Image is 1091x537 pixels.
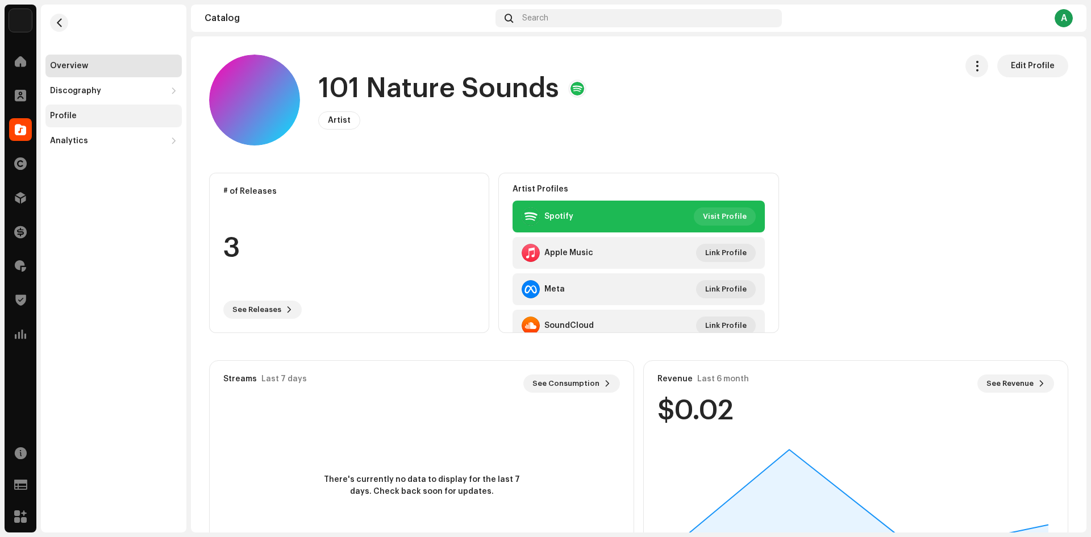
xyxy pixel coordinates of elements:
re-m-nav-item: Profile [45,105,182,127]
div: Meta [544,285,565,294]
div: Overview [50,61,88,70]
re-m-nav-dropdown: Discography [45,80,182,102]
button: See Releases [223,301,302,319]
div: Last 6 month [697,374,749,384]
div: Last 7 days [261,374,307,384]
re-m-nav-item: Overview [45,55,182,77]
strong: Artist Profiles [513,185,568,194]
button: Edit Profile [997,55,1068,77]
div: A [1055,9,1073,27]
span: See Consumption [532,372,599,395]
div: Discography [50,86,101,95]
button: See Consumption [523,374,620,393]
div: Revenue [657,374,693,384]
h1: 101 Nature Sounds [318,70,559,107]
span: Link Profile [705,314,747,337]
span: Link Profile [705,278,747,301]
div: Profile [50,111,77,120]
img: 27b131dc-3d3e-418c-8b90-e790972be9c0 [9,9,32,32]
button: Link Profile [696,280,756,298]
button: Visit Profile [694,207,756,226]
re-m-nav-dropdown: Analytics [45,130,182,152]
button: Link Profile [696,317,756,335]
span: Edit Profile [1011,55,1055,77]
span: See Revenue [986,372,1034,395]
re-o-card-data: # of Releases [209,173,489,333]
span: Link Profile [705,242,747,264]
span: There's currently no data to display for the last 7 days. Check back soon for updates. [319,474,524,498]
div: Catalog [205,14,491,23]
span: Search [522,14,548,23]
div: Apple Music [544,248,593,257]
span: See Releases [232,298,281,321]
div: SoundCloud [544,321,594,330]
button: Link Profile [696,244,756,262]
span: Visit Profile [703,205,747,228]
div: Analytics [50,136,88,145]
div: Spotify [544,212,573,221]
span: Artist [328,116,351,124]
div: Streams [223,374,257,384]
button: See Revenue [977,374,1054,393]
div: # of Releases [223,187,475,196]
